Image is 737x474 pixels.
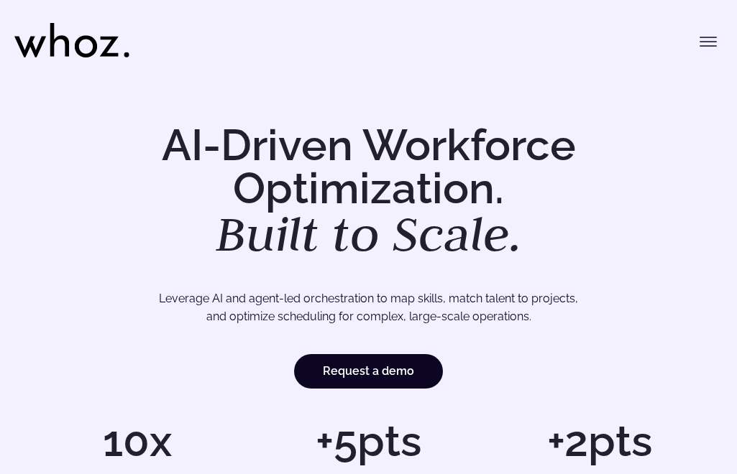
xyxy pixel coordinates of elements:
h1: +5pts [260,419,477,463]
button: Toggle menu [694,27,723,56]
p: Leverage AI and agent-led orchestration to map skills, match talent to projects, and optimize sch... [63,289,674,326]
h1: 10x [29,419,246,463]
h1: +2pts [491,419,708,463]
a: Request a demo [294,354,443,389]
h1: AI-Driven Workforce Optimization. [29,124,708,259]
em: Built to Scale. [216,202,522,265]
